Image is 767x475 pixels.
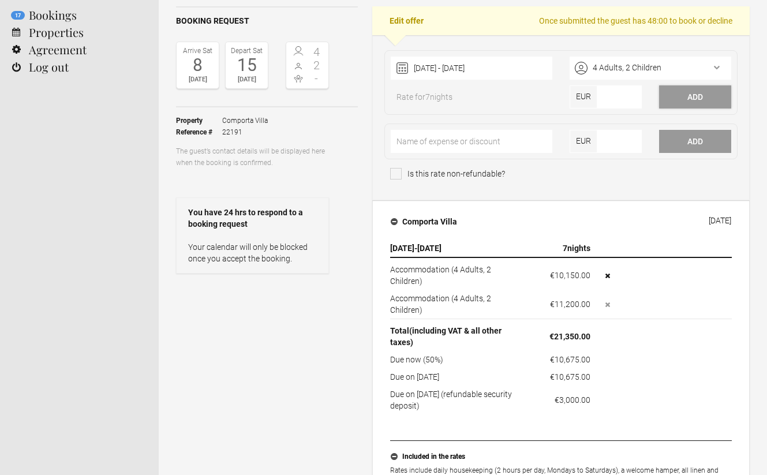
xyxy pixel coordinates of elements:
div: [DATE] [229,74,265,85]
td: Due on [DATE] [390,368,527,386]
th: Total [390,319,527,351]
span: (including VAT & all other taxes) [390,326,502,347]
div: [DATE] [179,74,216,85]
strong: You have 24 hrs to respond to a booking request [188,207,317,230]
span: 7 [563,244,567,253]
flynt-notification-badge: 17 [11,11,25,20]
flynt-currency: €21,350.00 [549,332,590,341]
span: EUR [570,130,597,153]
input: Name of expense or discount [391,130,552,153]
span: 2 [308,59,326,71]
div: [DATE] [709,216,731,225]
td: Due now (50%) [390,351,527,368]
div: Depart Sat [229,45,265,57]
span: Once submitted the guest has 48:00 to book or decline [539,15,732,27]
td: Accommodation (4 Adults, 2 Children) [390,290,527,319]
span: [DATE] [390,244,414,253]
p: The guest’s contact details will be displayed here when the booking is confirmed. [176,145,329,169]
span: Comporta Villa [222,115,268,126]
div: 15 [229,57,265,74]
th: - [390,240,527,257]
div: Arrive Sat [179,45,216,57]
strong: Reference # [176,126,222,138]
span: Is this rate non-refundable? [390,168,505,179]
button: Included in the rates [390,450,732,465]
h4: Comporta Villa [391,216,457,227]
span: - [308,73,326,84]
span: EUR [570,85,597,109]
span: Rate for nights [391,91,458,109]
h2: Booking request [176,15,358,27]
flynt-currency: €3,000.00 [555,395,590,405]
span: 7 [425,92,430,102]
td: Due on [DATE] (refundable security deposit) [390,386,527,412]
p: Your calendar will only be blocked once you accept the booking. [188,241,317,264]
div: 8 [179,57,216,74]
button: Comporta Villa [DATE] [381,210,740,234]
span: 4 [308,46,326,58]
th: nights [527,240,595,257]
flynt-currency: €10,675.00 [550,372,590,382]
flynt-currency: €11,200.00 [550,300,590,309]
td: Accommodation (4 Adults, 2 Children) [390,257,527,290]
strong: Property [176,115,222,126]
button: Add [659,85,731,109]
h2: Edit offer [372,6,750,35]
flynt-currency: €10,675.00 [550,355,590,364]
button: Add [659,130,731,153]
span: [DATE] [417,244,442,253]
span: 22191 [222,126,268,138]
flynt-currency: €10,150.00 [550,271,590,280]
